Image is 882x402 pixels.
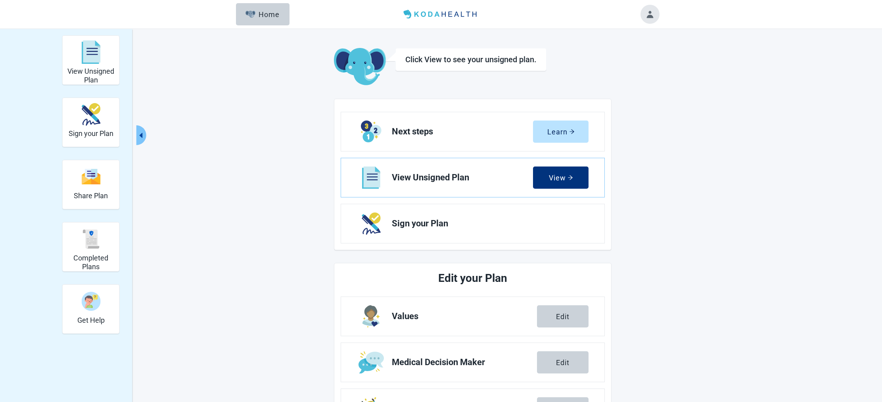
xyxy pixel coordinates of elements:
div: Home [245,10,280,18]
div: Learn [547,128,575,136]
a: View View Unsigned Plan section [341,158,604,197]
div: Sign your Plan [62,98,120,147]
span: Medical Decision Maker [392,358,537,367]
img: svg%3e [81,230,100,249]
button: Collapse menu [136,125,146,145]
a: Next Sign your Plan section [341,204,604,243]
button: Learnarrow-right [533,121,589,143]
div: View [549,174,573,182]
h2: Sign your Plan [69,129,113,138]
span: Sign your Plan [392,219,582,228]
a: Learn Next steps section [341,112,604,151]
button: ElephantHome [236,3,290,25]
img: Koda Elephant [334,48,386,86]
div: Get Help [62,284,120,334]
button: Edit [537,305,589,327]
h2: Get Help [77,316,105,325]
img: person-question-x68TBcxA.svg [81,292,100,311]
div: Completed Plans [62,222,120,272]
button: Toggle account menu [640,5,660,24]
img: svg%3e [81,168,100,185]
img: svg%3e [81,40,100,64]
button: Edit [537,351,589,373]
h2: Share Plan [74,191,108,200]
img: make_plan_official-CpYJDfBD.svg [81,103,100,126]
div: Edit [556,312,569,320]
div: Share Plan [62,160,120,209]
span: View Unsigned Plan [392,173,533,182]
a: Edit Values section [341,297,604,336]
h2: View Unsigned Plan [66,67,116,84]
span: arrow-right [568,175,573,180]
span: Next steps [392,127,533,136]
span: caret-left [137,132,144,139]
h2: Edit your Plan [370,270,575,287]
span: Values [392,312,537,321]
a: Edit Medical Decision Maker section [341,343,604,382]
img: Elephant [245,11,255,18]
span: arrow-right [569,129,575,134]
div: View Unsigned Plan [62,35,120,85]
div: Edit [556,358,569,366]
h2: Completed Plans [66,254,116,271]
img: Koda Health [400,8,482,21]
button: Viewarrow-right [533,167,589,189]
h1: Click View to see your unsigned plan. [405,55,537,64]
